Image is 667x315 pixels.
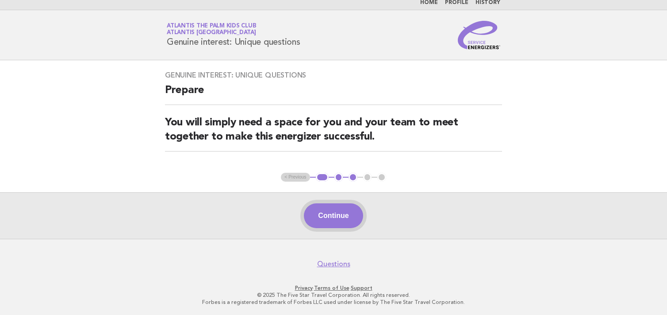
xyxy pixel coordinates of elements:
[165,116,502,152] h2: You will simply need a space for you and your team to meet together to make this energizer succes...
[349,173,357,182] button: 3
[351,285,372,291] a: Support
[63,299,604,306] p: Forbes is a registered trademark of Forbes LLC used under license by The Five Star Travel Corpora...
[63,284,604,292] p: · ·
[165,83,502,105] h2: Prepare
[304,203,363,228] button: Continue
[334,173,343,182] button: 2
[63,292,604,299] p: © 2025 The Five Star Travel Corporation. All rights reserved.
[458,21,500,49] img: Service Energizers
[295,285,313,291] a: Privacy
[316,173,329,182] button: 1
[317,260,350,268] a: Questions
[165,71,502,80] h3: Genuine interest: Unique questions
[167,30,256,36] span: Atlantis [GEOGRAPHIC_DATA]
[314,285,349,291] a: Terms of Use
[167,23,300,47] h1: Genuine interest: Unique questions
[167,23,256,35] a: Atlantis The Palm Kids ClubAtlantis [GEOGRAPHIC_DATA]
